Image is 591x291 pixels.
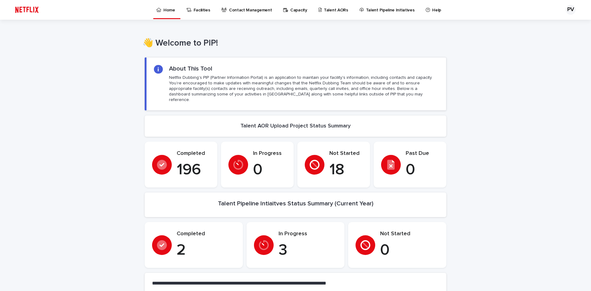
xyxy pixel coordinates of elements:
[177,150,210,157] p: Completed
[406,161,439,179] p: 0
[143,38,444,49] h1: 👋 Welcome to PIP!
[177,231,235,237] p: Completed
[177,161,210,179] p: 196
[240,123,351,130] h2: Talent AOR Upload Project Status Summary
[279,231,337,237] p: In Progress
[329,150,363,157] p: Not Started
[279,241,337,260] p: 3
[12,4,42,16] img: ifQbXi3ZQGMSEF7WDB7W
[169,75,439,103] p: Netflix Dubbing's PIP (Partner Information Portal) is an application to maintain your facility's ...
[253,150,286,157] p: In Progress
[380,241,439,260] p: 0
[329,161,363,179] p: 18
[177,241,235,260] p: 2
[253,161,286,179] p: 0
[380,231,439,237] p: Not Started
[169,65,212,72] h2: About This Tool
[218,200,373,207] h2: Talent Pipeline Intiaitves Status Summary (Current Year)
[406,150,439,157] p: Past Due
[566,5,576,15] div: PV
